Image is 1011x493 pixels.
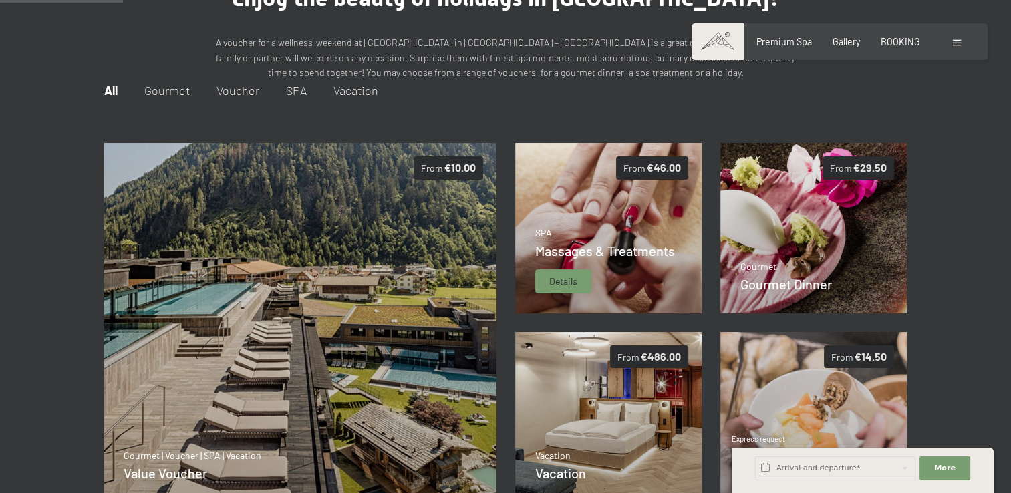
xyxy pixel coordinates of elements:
[881,36,920,47] a: BOOKING
[934,463,956,474] span: More
[756,36,812,47] a: Premium Spa
[212,35,800,81] p: A voucher for a wellness-weekend at [GEOGRAPHIC_DATA] in [GEOGRAPHIC_DATA] – [GEOGRAPHIC_DATA] is...
[732,434,785,443] span: Express request
[919,456,970,480] button: More
[833,36,860,47] a: Gallery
